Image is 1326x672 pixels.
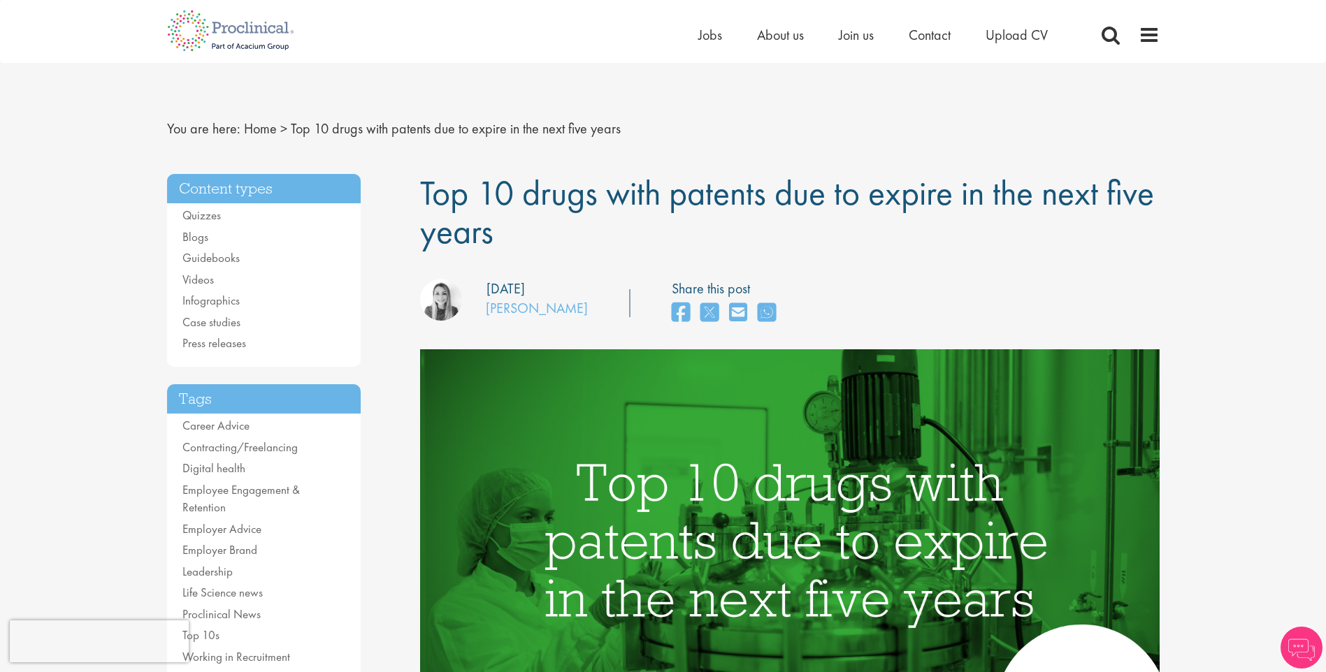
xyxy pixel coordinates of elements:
[182,293,240,308] a: Infographics
[182,460,245,476] a: Digital health
[280,119,287,138] span: >
[486,299,588,317] a: [PERSON_NAME]
[729,298,747,328] a: share on email
[1281,627,1323,669] img: Chatbot
[182,542,257,557] a: Employer Brand
[182,606,261,622] a: Proclinical News
[420,279,462,321] img: Hannah Burke
[167,174,361,204] h3: Content types
[672,298,690,328] a: share on facebook
[167,119,240,138] span: You are here:
[182,272,214,287] a: Videos
[167,384,361,414] h3: Tags
[182,314,240,330] a: Case studies
[182,649,290,664] a: Working in Recruitment
[291,119,621,138] span: Top 10 drugs with patents due to expire in the next five years
[182,482,300,516] a: Employee Engagement & Retention
[244,119,277,138] a: breadcrumb link
[700,298,719,328] a: share on twitter
[182,229,208,244] a: Blogs
[909,26,951,44] a: Contact
[182,521,261,536] a: Employer Advice
[182,335,246,351] a: Press releases
[10,620,189,662] iframe: reCAPTCHA
[757,26,804,44] a: About us
[986,26,1048,44] a: Upload CV
[182,439,298,455] a: Contracting/Freelancing
[182,250,240,265] a: Guidebooks
[672,279,783,299] label: Share this post
[698,26,722,44] a: Jobs
[420,170,1154,254] span: Top 10 drugs with patents due to expire in the next five years
[182,564,233,579] a: Leadership
[839,26,874,44] a: Join us
[182,627,219,643] a: Top 10s
[758,298,776,328] a: share on whats app
[182,207,221,223] a: Quizzes
[182,585,263,600] a: Life Science news
[182,418,250,433] a: Career Advice
[487,279,525,299] div: [DATE]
